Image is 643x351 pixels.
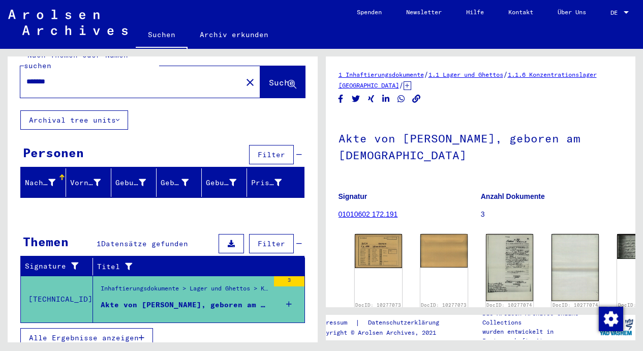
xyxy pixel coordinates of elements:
span: / [503,70,508,79]
a: Impressum [315,317,355,328]
p: 3 [481,209,623,220]
div: Geburt‏ [161,178,189,188]
h1: Akte von [PERSON_NAME], geboren am [DEMOGRAPHIC_DATA] [339,115,623,177]
span: DE [610,9,622,16]
span: 1 [97,239,101,248]
button: Suche [260,66,305,98]
a: DocID: 10277074 ([PERSON_NAME]) [553,302,598,315]
mat-header-cell: Prisoner # [247,168,304,197]
span: Alle Ergebnisse anzeigen [29,333,139,342]
span: Datensätze gefunden [101,239,188,248]
p: Die Arolsen Archives Online-Collections [482,309,596,327]
b: Signatur [339,192,368,200]
img: 002.jpg [420,234,468,268]
a: 1.1 Lager und Ghettos [428,71,503,78]
button: Share on Xing [366,93,377,105]
img: 001.jpg [355,234,402,268]
div: Geburt‏ [161,174,201,191]
img: 001.jpg [486,234,533,301]
mat-header-cell: Nachname [21,168,66,197]
p: wurden entwickelt in Partnerschaft mit [482,327,596,345]
button: Filter [249,234,294,253]
div: Prisoner # [251,178,282,188]
a: Archiv erkunden [188,22,281,47]
div: Geburtsname [115,178,146,188]
div: Inhaftierungsdokumente > Lager und Ghettos > Konzentrationslager [GEOGRAPHIC_DATA] > Individuelle... [101,284,269,298]
img: Arolsen_neg.svg [8,10,128,35]
div: Prisoner # [251,174,294,191]
mat-header-cell: Geburtsdatum [202,168,247,197]
td: [TECHNICAL_ID] [21,276,93,323]
button: Share on WhatsApp [396,93,407,105]
span: / [399,80,404,90]
span: Filter [258,150,285,159]
div: 3 [274,276,304,286]
div: Signature [25,258,95,275]
div: Titel [97,261,285,272]
div: Vorname [70,174,113,191]
a: 01010602 172.191 [339,210,398,218]
span: Suche [269,77,294,87]
div: Vorname [70,178,101,188]
div: Titel [97,258,295,275]
button: Archival tree units [20,110,128,130]
img: Zustimmung ändern [599,307,623,331]
button: Filter [249,145,294,164]
img: 002.jpg [552,234,599,301]
div: Geburtsdatum [206,178,236,188]
a: 1 Inhaftierungsdokumente [339,71,424,78]
img: yv_logo.png [597,314,635,340]
div: Personen [23,143,84,162]
a: DocID: 10277073 ([PERSON_NAME]) [355,302,401,315]
div: Themen [23,232,69,251]
div: Akte von [PERSON_NAME], geboren am [DEMOGRAPHIC_DATA] [101,300,269,310]
div: Nachname [25,178,55,188]
button: Share on Facebook [335,93,346,105]
div: | [315,317,451,328]
div: Signature [25,261,85,272]
mat-header-cell: Geburt‏ [157,168,202,197]
mat-header-cell: Geburtsname [111,168,157,197]
button: Copy link [411,93,422,105]
div: Geburtsname [115,174,159,191]
b: Anzahl Dokumente [481,192,545,200]
span: / [424,70,428,79]
span: Filter [258,239,285,248]
p: Copyright © Arolsen Archives, 2021 [315,328,451,337]
div: Nachname [25,174,68,191]
a: Suchen [136,22,188,49]
a: DocID: 10277073 ([PERSON_NAME]) [421,302,467,315]
button: Alle Ergebnisse anzeigen [20,328,153,347]
mat-header-cell: Vorname [66,168,111,197]
mat-icon: close [244,76,256,89]
a: DocID: 10277074 ([PERSON_NAME]) [486,302,532,315]
div: Geburtsdatum [206,174,249,191]
button: Share on LinkedIn [381,93,391,105]
button: Share on Twitter [351,93,361,105]
a: Datenschutzerklärung [360,317,451,328]
button: Clear [240,72,260,92]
